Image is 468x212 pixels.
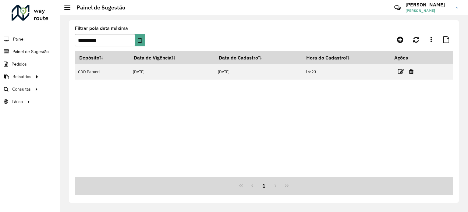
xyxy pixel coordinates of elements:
td: CDD Barueri [75,64,130,80]
td: [DATE] [130,64,215,80]
th: Data de Vigência [130,51,215,64]
td: [DATE] [214,64,302,80]
a: Excluir [409,67,414,76]
span: Consultas [12,86,31,92]
h3: [PERSON_NAME] [406,2,451,8]
span: Tático [12,99,23,105]
span: Pedidos [12,61,27,67]
th: Data do Cadastro [214,51,302,64]
label: Filtrar pela data máxima [75,25,128,32]
th: Ações [390,51,427,64]
span: [PERSON_NAME] [406,8,451,13]
th: Depósito [75,51,130,64]
button: Choose Date [135,34,145,46]
td: 16:23 [302,64,390,80]
h2: Painel de Sugestão [70,4,125,11]
span: Relatórios [12,74,31,80]
span: Painel de Sugestão [12,49,49,55]
span: Painel [13,36,24,42]
a: Contato Rápido [391,1,404,14]
button: 1 [258,180,270,192]
a: Editar [398,67,404,76]
th: Hora do Cadastro [302,51,390,64]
